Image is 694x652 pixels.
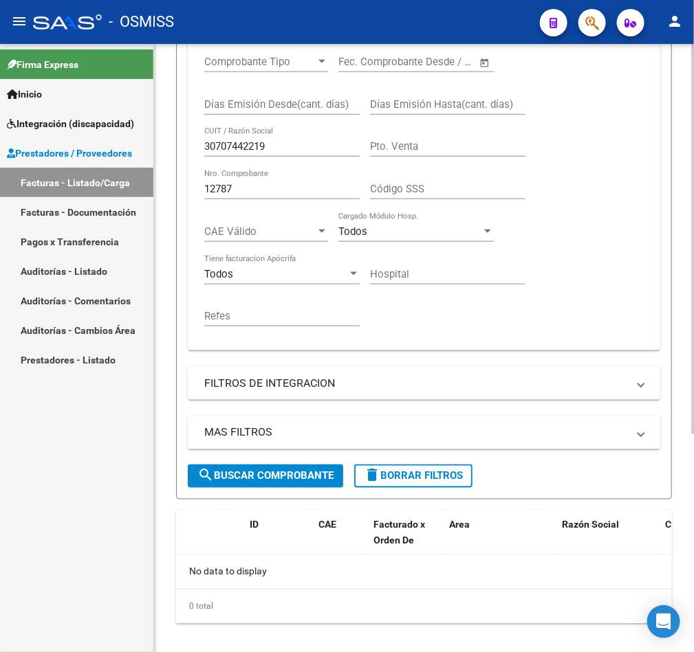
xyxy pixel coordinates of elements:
[444,510,536,571] datatable-header-cell: Area
[204,268,233,280] span: Todos
[109,7,174,37] span: - OSMISS
[176,554,672,589] div: No data to display
[204,376,627,391] mat-panel-title: FILTROS DE INTEGRACION
[562,519,619,530] span: Razón Social
[204,425,627,440] mat-panel-title: MAS FILTROS
[354,464,473,488] button: Borrar Filtros
[197,470,334,482] span: Buscar Comprobante
[368,510,444,571] datatable-header-cell: Facturado x Orden De
[11,13,28,30] mat-icon: menu
[244,510,313,571] datatable-header-cell: ID
[449,519,470,530] span: Area
[176,589,672,624] div: 0 total
[7,146,132,161] span: Prestadores / Proveedores
[647,605,680,638] div: Open Intercom Messenger
[318,519,336,530] span: CAE
[204,225,316,238] span: CAE Válido
[665,519,690,530] span: CPBT
[188,367,660,400] mat-expansion-panel-header: FILTROS DE INTEGRACION
[364,467,380,484] mat-icon: delete
[477,55,493,71] button: Open calendar
[556,510,660,571] datatable-header-cell: Razón Social
[338,56,394,68] input: Fecha inicio
[7,116,134,131] span: Integración (discapacidad)
[7,57,78,72] span: Firma Express
[406,56,473,68] input: Fecha fin
[666,13,683,30] mat-icon: person
[313,510,368,571] datatable-header-cell: CAE
[250,519,259,530] span: ID
[197,467,214,484] mat-icon: search
[364,470,463,482] span: Borrar Filtros
[373,519,425,546] span: Facturado x Orden De
[338,225,367,238] span: Todos
[188,416,660,449] mat-expansion-panel-header: MAS FILTROS
[204,56,316,68] span: Comprobante Tipo
[7,87,42,102] span: Inicio
[188,464,343,488] button: Buscar Comprobante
